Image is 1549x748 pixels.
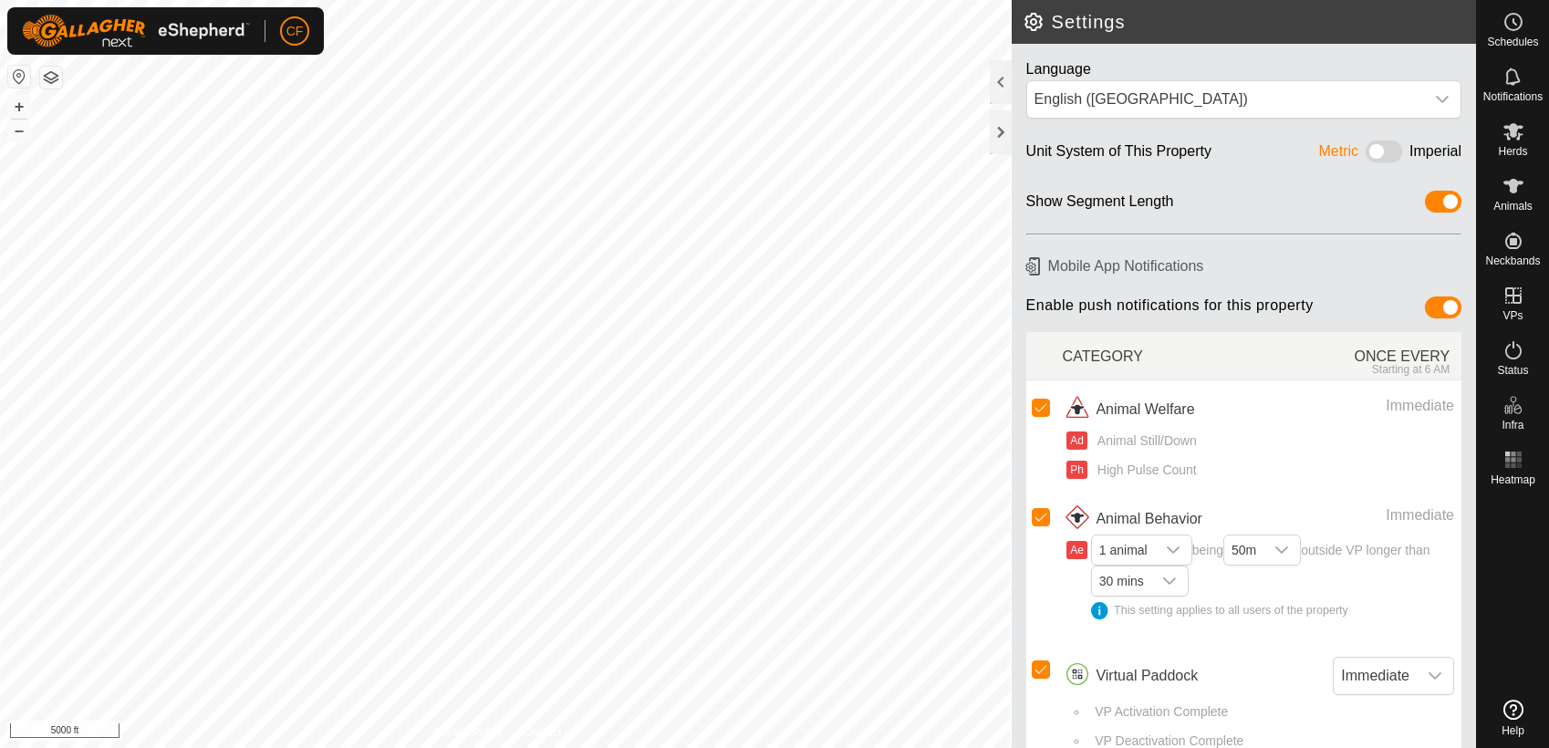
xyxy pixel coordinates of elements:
img: animal welfare icon [1063,395,1092,424]
span: 1 animal [1092,535,1155,565]
span: High Pulse Count [1091,461,1197,480]
span: English (US) [1027,81,1424,118]
span: Virtual Paddock [1096,665,1198,687]
div: Immediate [1291,504,1454,526]
a: Contact Us [524,724,577,741]
div: Imperial [1409,140,1461,169]
img: Gallagher Logo [22,15,250,47]
span: VP Activation Complete [1088,702,1228,722]
button: Ad [1066,431,1086,450]
div: ONCE EVERY [1262,336,1461,376]
button: Map Layers [40,67,62,88]
div: dropdown trigger [1155,535,1191,565]
a: Help [1477,692,1549,743]
span: Animals [1493,201,1533,212]
span: Enable push notifications for this property [1026,296,1314,325]
span: Animal Behavior [1096,508,1202,530]
span: Neckbands [1485,255,1540,266]
button: + [8,96,30,118]
span: being outside VP longer than [1091,543,1454,619]
button: Reset Map [8,66,30,88]
div: Show Segment Length [1026,191,1174,219]
span: 50m [1224,535,1263,565]
span: 30 mins [1092,566,1151,596]
span: Herds [1498,146,1527,157]
h2: Settings [1023,11,1476,33]
span: Animal Welfare [1096,399,1194,421]
div: dropdown trigger [1151,566,1188,596]
span: Heatmap [1491,474,1535,485]
span: Immediate [1334,658,1417,694]
div: Unit System of This Property [1026,140,1211,169]
div: dropdown trigger [1263,535,1300,565]
span: Infra [1502,420,1523,431]
span: Animal Still/Down [1091,431,1197,451]
div: Immediate [1291,395,1454,417]
div: Language [1026,58,1461,80]
div: Starting at 6 AM [1262,363,1450,376]
div: Metric [1319,140,1359,169]
button: Ph [1066,461,1086,479]
span: VPs [1502,310,1523,321]
div: dropdown trigger [1417,658,1453,694]
a: Privacy Policy [433,724,502,741]
button: – [8,119,30,141]
div: dropdown trigger [1424,81,1461,118]
h6: Mobile App Notifications [1019,250,1469,282]
img: virtual paddocks icon [1063,661,1092,691]
button: Ae [1066,541,1086,559]
span: Help [1502,725,1524,736]
img: animal behavior icon [1063,504,1092,534]
div: CATEGORY [1063,336,1263,376]
div: This setting applies to all users of the property [1091,602,1454,619]
div: English ([GEOGRAPHIC_DATA]) [1034,88,1417,110]
span: CF [286,22,304,41]
span: Schedules [1487,36,1538,47]
span: Status [1497,365,1528,376]
span: Notifications [1483,91,1543,102]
